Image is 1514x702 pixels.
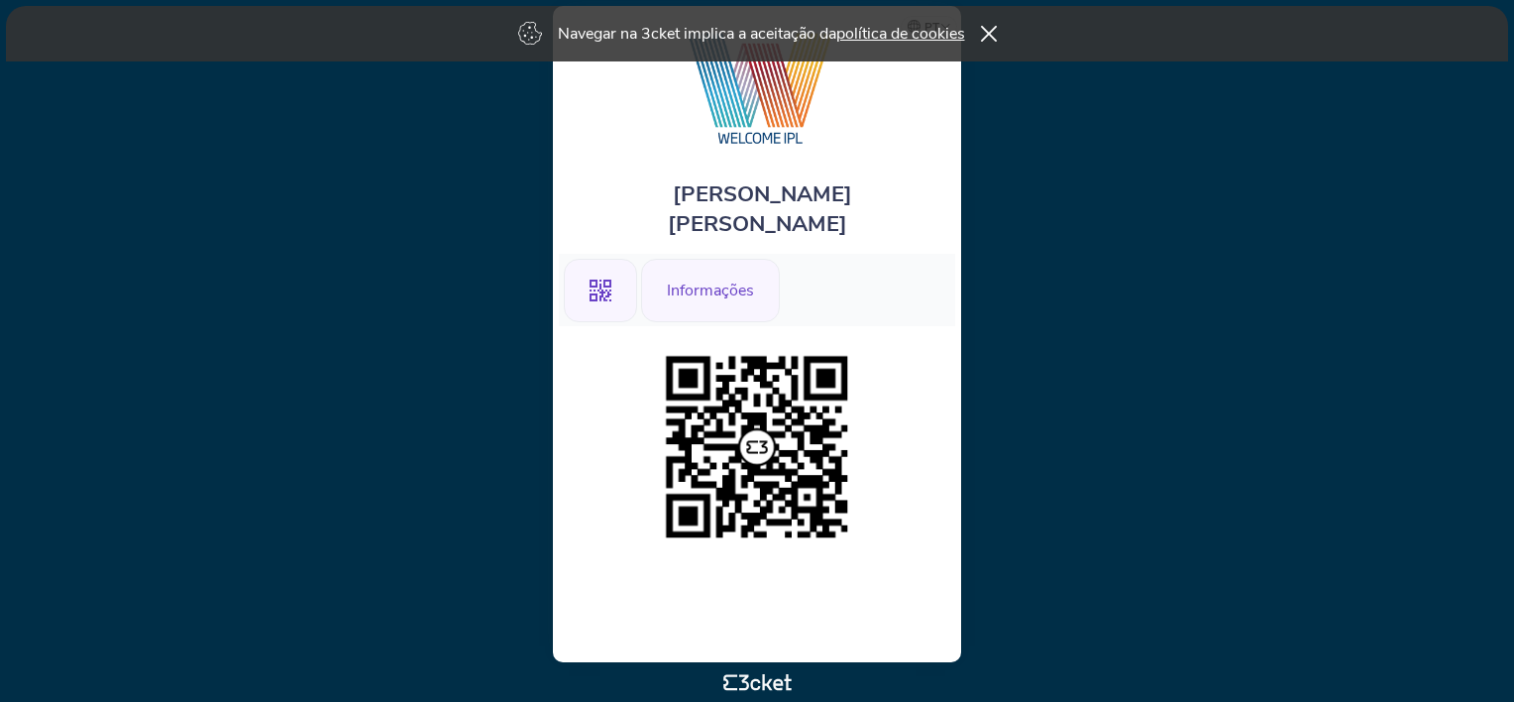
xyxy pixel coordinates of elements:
[558,23,965,45] p: Navegar na 3cket implica a aceitação da
[641,278,780,299] a: Informações
[656,346,858,548] img: 55769175aeb04dde9a3547c3f6149e75.png
[668,179,852,239] span: [PERSON_NAME] [PERSON_NAME]
[641,259,780,322] div: Informações
[649,26,866,150] img: Welcome IPL 2025
[836,23,965,45] a: política de cookies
